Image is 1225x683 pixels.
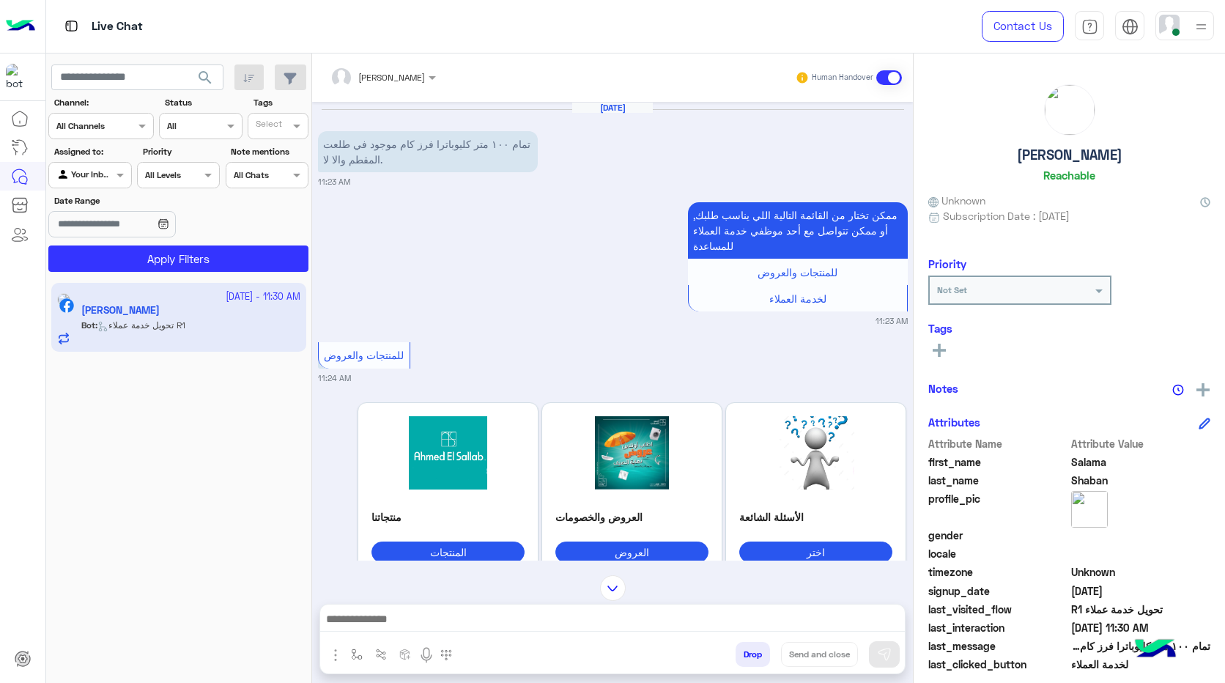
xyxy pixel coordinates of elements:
label: Assigned to: [54,145,130,158]
span: last_visited_flow [928,602,1068,617]
button: العروض [555,542,708,563]
span: Salama [1071,454,1211,470]
span: search [196,69,214,86]
h6: [DATE] [572,103,653,113]
h6: Tags [928,322,1210,335]
img: select flow [351,649,363,660]
img: send attachment [327,646,344,664]
img: tab [62,17,81,35]
span: locale [928,546,1068,561]
img: picture [1071,491,1108,528]
small: 11:24 AM [318,372,351,384]
span: last_message [928,638,1068,654]
button: select flow [345,642,369,666]
button: Trigger scenario [369,642,393,666]
button: Drop [736,642,770,667]
button: اختر [739,542,892,563]
p: العروض والخصومات [555,509,708,525]
h6: Attributes [928,416,980,429]
span: last_clicked_button [928,657,1068,672]
img: profile [1192,18,1210,36]
button: المنتجات [371,542,525,563]
span: first_name [928,454,1068,470]
img: picture [1045,85,1095,135]
button: create order [393,642,418,666]
label: Channel: [54,96,152,109]
span: Attribute Value [1071,436,1211,451]
h5: [PERSON_NAME] [1017,147,1122,163]
small: 11:23 AM [318,176,350,188]
img: send voice note [418,646,435,664]
p: 13/10/2025, 11:23 AM [688,202,908,259]
a: tab [1075,11,1104,42]
span: للمنتجات والعروض [758,266,837,278]
button: Apply Filters [48,245,308,272]
span: تحويل خدمة عملاء R1 [1071,602,1211,617]
span: للمنتجات والعروض [324,349,404,361]
span: 2025-10-13T08:30:27.251Z [1071,620,1211,635]
img: notes [1172,384,1184,396]
span: Unknown [928,193,985,208]
img: userImage [1159,15,1180,35]
img: 2LTYp9im2LnYqSDYs9mE2KfYqC5wbmc%3D.png [739,416,892,490]
p: منتجاتنا [371,509,525,525]
label: Priority [143,145,218,158]
img: create order [399,649,411,660]
span: signup_date [928,583,1068,599]
a: Contact Us [982,11,1064,42]
img: 322208621163248 [6,64,32,90]
img: 2LPZhNin2KgucG5n.png [371,416,525,490]
span: 2025-10-13T08:23:43.955Z [1071,583,1211,599]
h6: Notes [928,382,958,395]
small: Human Handover [812,72,873,84]
span: timezone [928,564,1068,580]
span: تمام ١٠٠ متر كليوباترا فرز كام موجود في طلعت المقطم والا لا. [1071,638,1211,654]
img: add [1196,383,1210,396]
label: Status [165,96,240,109]
img: Logo [6,11,35,42]
p: Live Chat [92,17,143,37]
img: Ni5wbmc%3D.png [555,416,708,490]
span: Unknown [1071,564,1211,580]
p: 13/10/2025, 11:23 AM [318,131,538,172]
h6: Reachable [1043,169,1095,182]
img: make a call [440,649,452,661]
span: null [1071,528,1211,543]
span: last_name [928,473,1068,488]
span: Attribute Name [928,436,1068,451]
img: hulul-logo.png [1130,624,1181,676]
span: Shaban [1071,473,1211,488]
label: Tags [253,96,307,109]
span: [PERSON_NAME] [358,72,425,83]
div: Select [253,117,282,134]
span: gender [928,528,1068,543]
span: null [1071,546,1211,561]
p: الأسئلة الشائعة [739,509,892,525]
img: tab [1081,18,1098,35]
span: لخدمة العملاء [1071,657,1211,672]
span: profile_pic [928,491,1068,525]
span: لخدمة العملاء [769,292,826,305]
button: search [188,64,223,96]
span: Subscription Date : [DATE] [943,208,1070,224]
img: Trigger scenario [375,649,387,660]
h6: Priority [928,257,966,270]
img: send message [877,647,892,662]
button: Send and close [781,642,858,667]
small: 11:23 AM [876,315,908,327]
span: last_interaction [928,620,1068,635]
img: scroll [600,575,626,601]
label: Date Range [54,194,218,207]
label: Note mentions [231,145,306,158]
img: tab [1122,18,1139,35]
